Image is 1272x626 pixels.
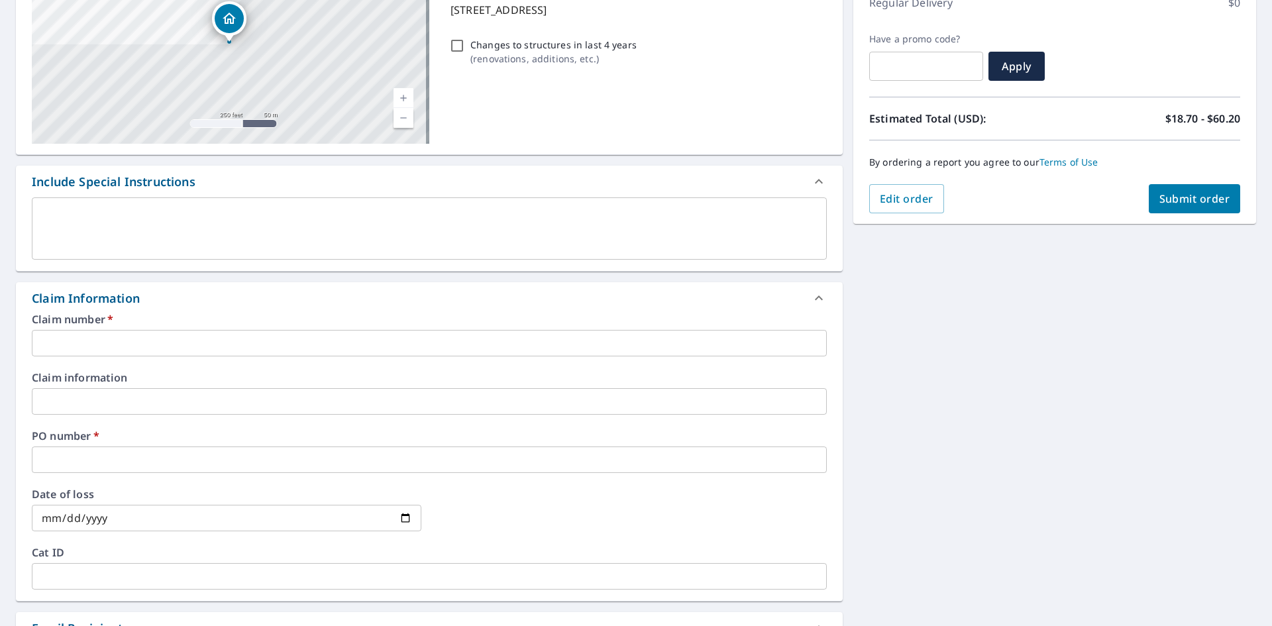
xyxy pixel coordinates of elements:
[16,166,843,197] div: Include Special Instructions
[1149,184,1241,213] button: Submit order
[450,2,821,18] p: [STREET_ADDRESS]
[1039,156,1098,168] a: Terms of Use
[880,191,933,206] span: Edit order
[869,111,1055,127] p: Estimated Total (USD):
[869,184,944,213] button: Edit order
[32,289,140,307] div: Claim Information
[32,489,421,499] label: Date of loss
[32,431,827,441] label: PO number
[1159,191,1230,206] span: Submit order
[470,38,637,52] p: Changes to structures in last 4 years
[999,59,1034,74] span: Apply
[470,52,637,66] p: ( renovations, additions, etc. )
[16,282,843,314] div: Claim Information
[212,1,246,42] div: Dropped pin, building 1, Residential property, 2923 Meadow Creek Ln Monroe, NC 28110
[394,108,413,128] a: Current Level 17, Zoom Out
[988,52,1045,81] button: Apply
[32,173,195,191] div: Include Special Instructions
[32,547,827,558] label: Cat ID
[1165,111,1240,127] p: $18.70 - $60.20
[869,156,1240,168] p: By ordering a report you agree to our
[32,314,827,325] label: Claim number
[394,88,413,108] a: Current Level 17, Zoom In
[869,33,983,45] label: Have a promo code?
[32,372,827,383] label: Claim information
